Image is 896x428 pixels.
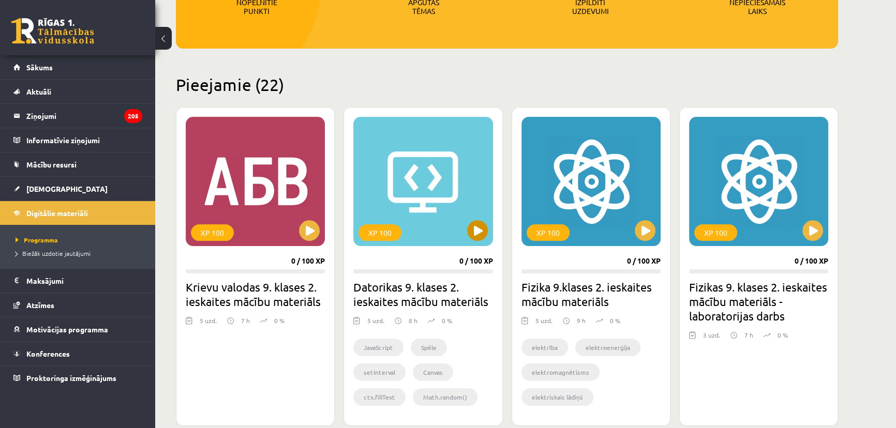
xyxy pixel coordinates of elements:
[26,300,54,310] span: Atzīmes
[26,325,108,334] span: Motivācijas programma
[124,109,142,123] i: 205
[186,280,325,309] h2: Krievu valodas 9. klases 2. ieskaites mācību materiāls
[744,330,753,340] p: 7 h
[26,87,51,96] span: Aktuāli
[191,224,234,241] div: XP 100
[13,128,142,152] a: Informatīvie ziņojumi
[413,363,453,381] li: Canvas
[353,339,404,356] li: JavaScript
[13,55,142,79] a: Sākums
[367,316,384,331] div: 5 uzd.
[274,316,285,325] p: 0 %
[411,339,447,356] li: Spēle
[26,269,142,293] legend: Maksājumi
[13,342,142,365] a: Konferences
[521,363,600,381] li: elektromagnētisms
[26,373,116,383] span: Proktoringa izmēģinājums
[26,128,142,152] legend: Informatīvie ziņojumi
[353,388,406,406] li: ctx.fillText
[26,349,70,358] span: Konferences
[353,280,492,309] h2: Datorikas 9. klases 2. ieskaites mācību materiāls
[26,63,53,72] span: Sākums
[16,249,145,258] a: Biežāk uzdotie jautājumi
[26,160,77,169] span: Mācību resursi
[176,74,838,95] h2: Pieejamie (22)
[241,316,250,325] p: 7 h
[353,363,406,381] li: setInterval
[26,208,88,218] span: Digitālie materiāli
[13,201,142,225] a: Digitālie materiāli
[13,177,142,201] a: [DEMOGRAPHIC_DATA]
[13,366,142,390] a: Proktoringa izmēģinājums
[13,104,142,128] a: Ziņojumi205
[521,388,593,406] li: elektriskais lādiņš
[13,80,142,103] a: Aktuāli
[13,269,142,293] a: Maksājumi
[359,224,401,241] div: XP 100
[521,339,568,356] li: elektrība
[413,388,477,406] li: Math.random()
[16,235,145,244] a: Programma
[694,224,737,241] div: XP 100
[778,330,788,340] p: 0 %
[527,224,570,241] div: XP 100
[16,236,58,244] span: Programma
[409,316,417,325] p: 8 h
[442,316,452,325] p: 0 %
[689,280,828,323] h2: Fizikas 9. klases 2. ieskaites mācību materiāls - laboratorijas darbs
[535,316,552,331] div: 5 uzd.
[703,330,720,346] div: 3 uzd.
[521,280,661,309] h2: Fizika 9.klases 2. ieskaites mācību materiāls
[11,18,94,44] a: Rīgas 1. Tālmācības vidusskola
[200,316,217,331] div: 5 uzd.
[575,339,640,356] li: elektroenerģija
[610,316,620,325] p: 0 %
[577,316,586,325] p: 9 h
[16,249,91,257] span: Biežāk uzdotie jautājumi
[13,293,142,317] a: Atzīmes
[13,152,142,176] a: Mācību resursi
[13,317,142,341] a: Motivācijas programma
[26,184,108,193] span: [DEMOGRAPHIC_DATA]
[26,104,142,128] legend: Ziņojumi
